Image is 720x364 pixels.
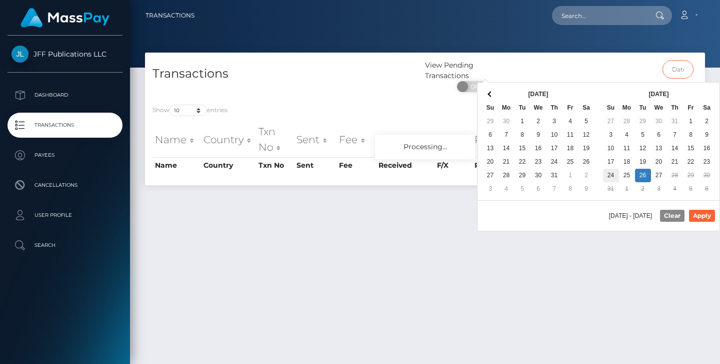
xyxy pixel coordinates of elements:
[20,8,109,28] img: MassPay Logo
[152,157,201,173] th: Name
[635,142,651,155] td: 12
[546,182,562,196] td: 7
[562,128,578,142] td: 11
[578,115,594,128] td: 5
[667,128,683,142] td: 7
[498,169,514,182] td: 28
[152,122,201,157] th: Name
[603,155,619,169] td: 17
[603,128,619,142] td: 3
[635,128,651,142] td: 5
[683,142,699,155] td: 15
[546,101,562,115] th: Th
[660,210,684,222] button: Clear
[514,155,530,169] td: 22
[530,128,546,142] td: 9
[619,128,635,142] td: 4
[7,113,122,138] a: Transactions
[651,182,667,196] td: 3
[635,169,651,182] td: 26
[482,155,498,169] td: 20
[530,169,546,182] td: 30
[619,155,635,169] td: 18
[7,83,122,108] a: Dashboard
[603,115,619,128] td: 27
[498,128,514,142] td: 7
[152,65,417,83] h4: Transactions
[699,128,715,142] td: 9
[635,155,651,169] td: 19
[498,101,514,115] th: Mo
[7,233,122,258] a: Search
[498,155,514,169] td: 21
[552,6,646,25] input: Search...
[562,115,578,128] td: 4
[425,60,518,81] div: View Pending Transactions
[683,128,699,142] td: 8
[294,157,336,173] th: Sent
[482,128,498,142] td: 6
[651,101,667,115] th: We
[11,208,118,223] p: User Profile
[514,128,530,142] td: 8
[482,101,498,115] th: Su
[11,118,118,133] p: Transactions
[530,182,546,196] td: 6
[514,169,530,182] td: 29
[152,105,227,116] label: Show entries
[256,122,294,157] th: Txn No
[619,115,635,128] td: 28
[699,169,715,182] td: 30
[514,182,530,196] td: 5
[546,128,562,142] td: 10
[619,101,635,115] th: Mo
[667,155,683,169] td: 21
[603,101,619,115] th: Su
[635,182,651,196] td: 2
[699,142,715,155] td: 16
[434,122,471,157] th: F/X
[11,148,118,163] p: Payees
[603,169,619,182] td: 24
[619,182,635,196] td: 1
[376,122,434,157] th: Received
[578,128,594,142] td: 12
[562,155,578,169] td: 25
[256,157,294,173] th: Txn No
[578,142,594,155] td: 19
[514,101,530,115] th: Tu
[578,169,594,182] td: 2
[619,169,635,182] td: 25
[530,115,546,128] td: 2
[562,142,578,155] td: 18
[472,122,518,157] th: Payer
[482,115,498,128] td: 29
[667,142,683,155] td: 14
[578,182,594,196] td: 9
[609,213,656,219] span: [DATE] - [DATE]
[683,101,699,115] th: Fr
[7,203,122,228] a: User Profile
[530,155,546,169] td: 23
[482,182,498,196] td: 3
[376,157,434,173] th: Received
[603,182,619,196] td: 31
[498,88,578,101] th: [DATE]
[498,115,514,128] td: 30
[11,88,118,103] p: Dashboard
[699,115,715,128] td: 2
[514,142,530,155] td: 15
[498,182,514,196] td: 4
[699,155,715,169] td: 23
[434,157,471,173] th: F/X
[546,115,562,128] td: 3
[619,142,635,155] td: 11
[651,169,667,182] td: 27
[530,101,546,115] th: We
[683,169,699,182] td: 29
[619,88,699,101] th: [DATE]
[482,169,498,182] td: 27
[201,157,256,173] th: Country
[482,142,498,155] td: 13
[7,173,122,198] a: Cancellations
